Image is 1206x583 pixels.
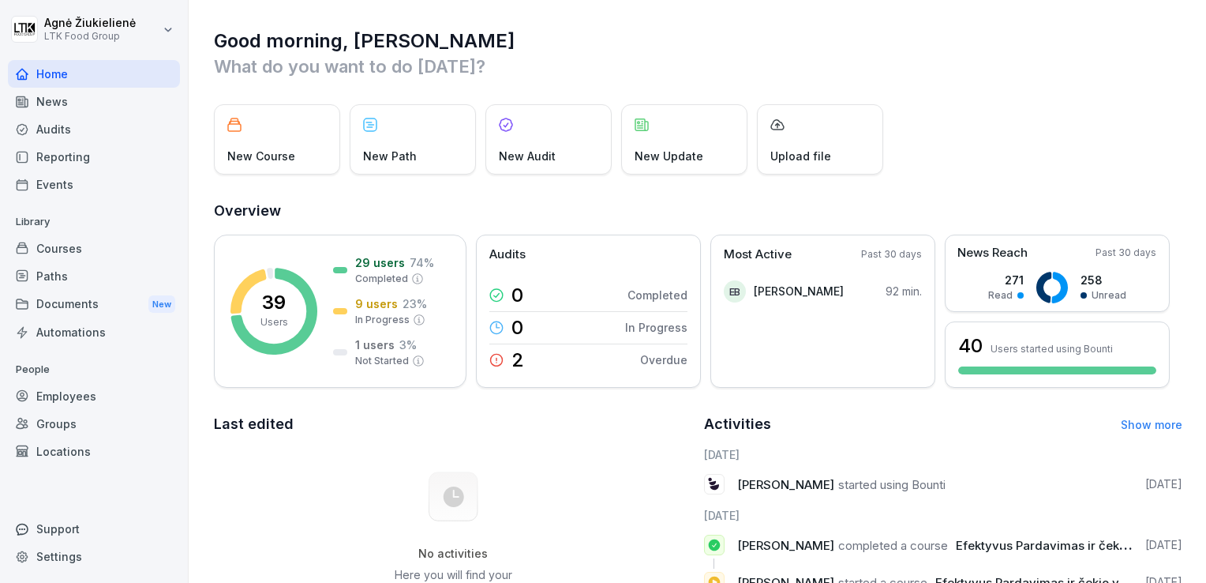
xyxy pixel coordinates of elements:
[8,382,180,410] a: Employees
[704,446,1183,463] h6: [DATE]
[1121,418,1182,431] a: Show more
[958,333,983,359] h3: 40
[8,543,180,570] a: Settings
[704,507,1183,524] h6: [DATE]
[724,280,746,303] div: EB
[410,254,434,271] p: 74 %
[886,283,922,299] p: 92 min.
[214,28,1182,54] h1: Good morning, [PERSON_NAME]
[260,315,288,329] p: Users
[991,343,1113,355] p: Users started using Bounti
[8,115,180,143] a: Audits
[737,477,834,492] span: [PERSON_NAME]
[227,148,295,164] p: New Course
[640,352,687,368] p: Overdue
[214,54,1182,79] p: What do you want to do [DATE]?
[355,337,395,353] p: 1 users
[8,410,180,438] a: Groups
[625,319,687,336] p: In Progress
[1081,272,1126,288] p: 258
[511,318,523,337] p: 0
[8,88,180,115] a: News
[8,515,180,543] div: Support
[8,318,180,346] a: Automations
[355,354,409,368] p: Not Started
[627,287,687,303] p: Completed
[1145,476,1182,492] p: [DATE]
[8,290,180,319] a: DocumentsNew
[44,17,136,30] p: Agnė Žiukielienė
[838,538,948,553] span: completed a course
[363,148,417,164] p: New Path
[399,337,417,353] p: 3 %
[489,246,526,264] p: Audits
[214,200,1182,222] h2: Overview
[355,272,408,286] p: Completed
[355,313,410,327] p: In Progress
[8,290,180,319] div: Documents
[262,293,286,312] p: 39
[1092,288,1126,303] p: Unread
[8,357,180,382] p: People
[499,148,556,164] p: New Audit
[355,295,398,312] p: 9 users
[355,254,405,271] p: 29 users
[8,60,180,88] a: Home
[737,538,834,553] span: [PERSON_NAME]
[988,288,1013,303] p: Read
[403,295,427,312] p: 23 %
[8,235,180,262] a: Courses
[8,143,180,171] a: Reporting
[148,295,175,314] div: New
[861,247,922,261] p: Past 30 days
[770,148,831,164] p: Upload file
[511,351,524,370] p: 2
[8,438,180,465] a: Locations
[1096,246,1156,260] p: Past 30 days
[635,148,703,164] p: New Update
[8,209,180,235] p: Library
[704,413,771,435] h2: Activities
[8,171,180,198] a: Events
[373,547,533,561] h5: No activities
[8,262,180,290] a: Paths
[511,286,523,305] p: 0
[214,413,693,435] h2: Last edited
[838,477,946,492] span: started using Bounti
[1145,537,1182,553] p: [DATE]
[957,244,1028,262] p: News Reach
[724,246,792,264] p: Most Active
[956,538,1178,553] span: Efektyvus Pardavimas ir čekio vidurkis
[988,272,1024,288] p: 271
[754,283,844,299] p: [PERSON_NAME]
[44,31,136,42] p: LTK Food Group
